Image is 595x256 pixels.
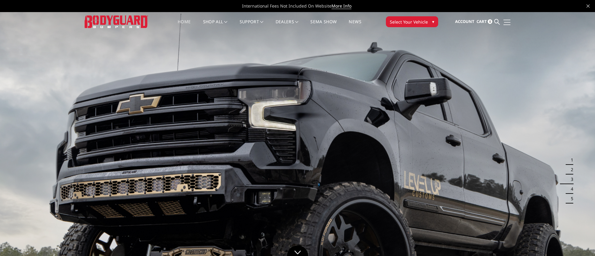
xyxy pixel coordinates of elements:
span: Account [455,19,474,24]
button: 5 of 5 [567,194,573,203]
a: Dealers [276,20,299,31]
a: SEMA Show [310,20,337,31]
span: Select Your Vehicle [390,19,428,25]
a: News [349,20,361,31]
button: 4 of 5 [567,184,573,194]
a: Account [455,14,474,30]
a: Click to Down [287,245,308,256]
img: BODYGUARD BUMPERS [85,15,148,28]
span: 0 [488,19,492,24]
a: More Info [331,3,351,9]
button: Select Your Vehicle [386,16,438,27]
button: 3 of 5 [567,174,573,184]
span: Cart [477,19,487,24]
button: 1 of 5 [567,155,573,165]
span: ▾ [432,18,434,25]
button: 2 of 5 [567,165,573,174]
a: Cart 0 [477,14,492,30]
a: Support [240,20,264,31]
a: shop all [203,20,228,31]
iframe: Chat Widget [565,227,595,256]
a: Home [178,20,191,31]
